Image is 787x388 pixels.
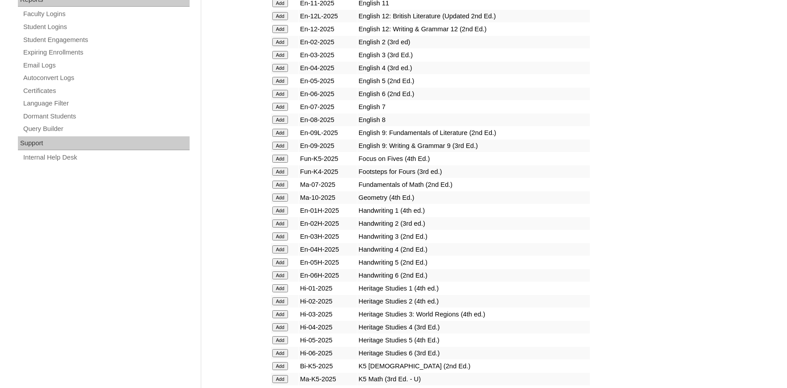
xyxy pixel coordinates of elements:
[272,349,288,357] input: Add
[22,85,190,97] a: Certificates
[357,114,590,126] td: English 8
[272,181,288,189] input: Add
[272,323,288,331] input: Add
[357,256,590,269] td: Handwriting 5 (2nd Ed.)
[299,88,357,100] td: En-06-2025
[272,90,288,98] input: Add
[299,217,357,230] td: En-02H-2025
[357,62,590,74] td: English 4 (3rd ed.)
[299,243,357,256] td: En-04H-2025
[272,297,288,305] input: Add
[272,232,288,240] input: Add
[299,178,357,191] td: Ma-07-2025
[299,139,357,152] td: En-09-2025
[357,88,590,100] td: English 6 (2nd Ed.)
[299,373,357,385] td: Ma-K5-2025
[357,101,590,113] td: English 7
[357,217,590,230] td: Handwriting 2 (3rd ed.)
[357,165,590,178] td: Footsteps for Fours (3rd ed.)
[357,10,590,22] td: English 12: British Literature (Updated 2nd Ed.)
[272,336,288,344] input: Add
[299,114,357,126] td: En-08-2025
[22,47,190,58] a: Expiring Enrollments
[272,375,288,383] input: Add
[272,103,288,111] input: Add
[357,178,590,191] td: Fundamentals of Math (2nd Ed.)
[22,123,190,135] a: Query Builder
[357,23,590,35] td: English 12: Writing & Grammar 12 (2nd Ed.)
[272,51,288,59] input: Add
[357,139,590,152] td: English 9: Writing & Grammar 9 (3rd Ed.)
[272,284,288,292] input: Add
[299,75,357,87] td: En-05-2025
[272,116,288,124] input: Add
[299,49,357,61] td: En-03-2025
[272,245,288,253] input: Add
[299,256,357,269] td: En-05H-2025
[299,308,357,321] td: Hi-03-2025
[357,269,590,282] td: Handwriting 6 (2nd Ed.)
[272,207,288,215] input: Add
[357,75,590,87] td: English 5 (2nd Ed.)
[357,360,590,372] td: K5 [DEMOGRAPHIC_DATA] (2nd Ed.)
[22,98,190,109] a: Language Filter
[357,334,590,346] td: Heritage Studies 5 (4th Ed.)
[299,269,357,282] td: En-06H-2025
[272,310,288,318] input: Add
[272,64,288,72] input: Add
[22,21,190,33] a: Student Logins
[299,360,357,372] td: Bi-K5-2025
[357,152,590,165] td: Focus on Fives (4th Ed.)
[299,282,357,295] td: Hi-01-2025
[299,191,357,204] td: Ma-10-2025
[357,373,590,385] td: K5 Math (3rd Ed. - U)
[22,111,190,122] a: Dormant Students
[357,321,590,333] td: Heritage Studies 4 (3rd Ed.)
[22,60,190,71] a: Email Logs
[299,165,357,178] td: Fun-K4-2025
[299,23,357,35] td: En-12-2025
[22,152,190,163] a: Internal Help Desk
[299,36,357,48] td: En-02-2025
[299,347,357,359] td: Hi-06-2025
[272,194,288,202] input: Add
[272,77,288,85] input: Add
[272,155,288,163] input: Add
[299,62,357,74] td: En-04-2025
[357,308,590,321] td: Heritage Studies 3: World Regions (4th ed.)
[272,362,288,370] input: Add
[272,12,288,20] input: Add
[272,168,288,176] input: Add
[272,38,288,46] input: Add
[357,282,590,295] td: Heritage Studies 1 (4th ed.)
[357,295,590,308] td: Heritage Studies 2 (4th ed.)
[299,152,357,165] td: Fun-K5-2025
[299,127,357,139] td: En-09L-2025
[357,347,590,359] td: Heritage Studies 6 (3rd Ed.)
[22,34,190,46] a: Student Engagements
[299,10,357,22] td: En-12L-2025
[299,230,357,243] td: En-03H-2025
[272,25,288,33] input: Add
[299,204,357,217] td: En-01H-2025
[272,271,288,279] input: Add
[22,72,190,84] a: Autoconvert Logs
[357,127,590,139] td: English 9: Fundamentals of Literature (2nd Ed.)
[299,321,357,333] td: Hi-04-2025
[299,101,357,113] td: En-07-2025
[272,129,288,137] input: Add
[357,230,590,243] td: Handwriting 3 (2nd Ed.)
[357,243,590,256] td: Handwriting 4 (2nd Ed.)
[18,136,190,151] div: Support
[299,295,357,308] td: Hi-02-2025
[272,258,288,266] input: Add
[357,204,590,217] td: Handwriting 1 (4th ed.)
[357,49,590,61] td: English 3 (3rd Ed.)
[357,191,590,204] td: Geometry (4th Ed.)
[272,142,288,150] input: Add
[272,219,288,228] input: Add
[299,334,357,346] td: Hi-05-2025
[22,8,190,20] a: Faculty Logins
[357,36,590,48] td: English 2 (3rd ed)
